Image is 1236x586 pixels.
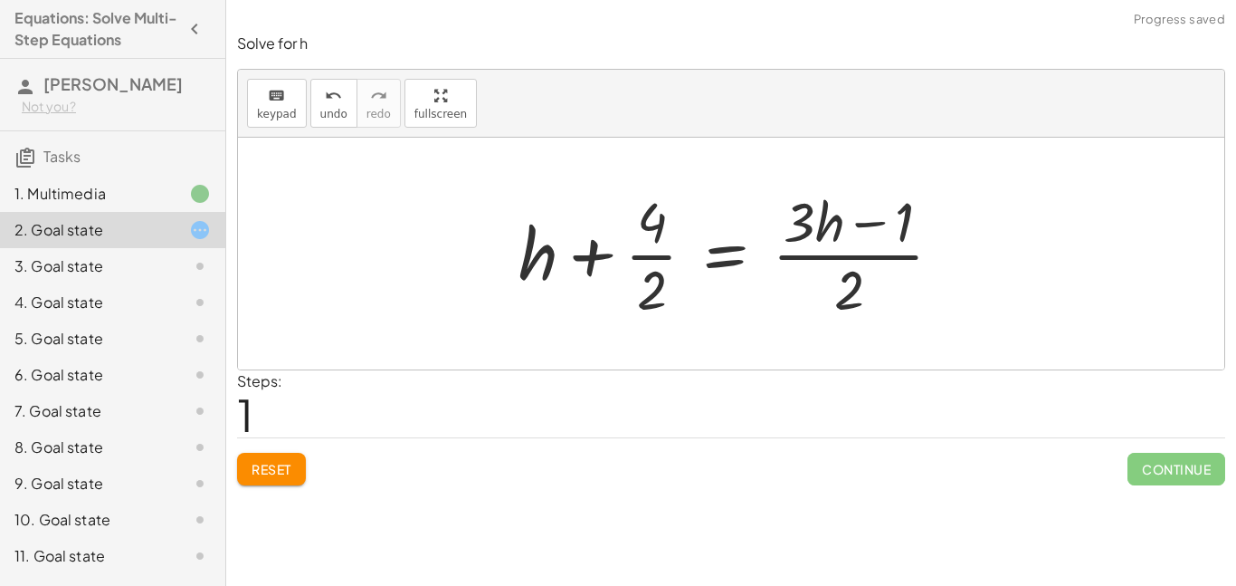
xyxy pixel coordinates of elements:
[370,85,387,107] i: redo
[237,371,282,390] label: Steps:
[189,400,211,422] i: Task not started.
[237,387,253,442] span: 1
[43,147,81,166] span: Tasks
[14,473,160,495] div: 9. Goal state
[189,255,211,277] i: Task not started.
[357,79,401,128] button: redoredo
[14,509,160,531] div: 10. Goal state
[268,85,285,107] i: keyboard
[189,183,211,205] i: Task finished.
[237,453,306,485] button: Reset
[414,108,467,120] span: fullscreen
[14,328,160,350] div: 5. Goal state
[189,364,211,386] i: Task not started.
[325,85,342,107] i: undo
[189,473,211,495] i: Task not started.
[320,108,347,120] span: undo
[189,219,211,241] i: Task started.
[247,79,307,128] button: keyboardkeypad
[189,545,211,567] i: Task not started.
[1134,11,1225,29] span: Progress saved
[14,183,160,205] div: 1. Multimedia
[14,400,160,422] div: 7. Goal state
[14,545,160,567] div: 11. Goal state
[257,108,297,120] span: keypad
[366,108,391,120] span: redo
[310,79,357,128] button: undoundo
[14,437,160,458] div: 8. Goal state
[14,292,160,313] div: 4. Goal state
[43,73,183,94] span: [PERSON_NAME]
[189,292,211,313] i: Task not started.
[14,255,160,277] div: 3. Goal state
[14,219,160,241] div: 2. Goal state
[14,364,160,386] div: 6. Goal state
[14,7,178,51] h4: Equations: Solve Multi-Step Equations
[189,437,211,458] i: Task not started.
[22,98,211,116] div: Not you?
[252,461,291,477] span: Reset
[404,79,477,128] button: fullscreen
[189,509,211,531] i: Task not started.
[237,34,1225,54] p: Solve for h
[189,328,211,350] i: Task not started.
